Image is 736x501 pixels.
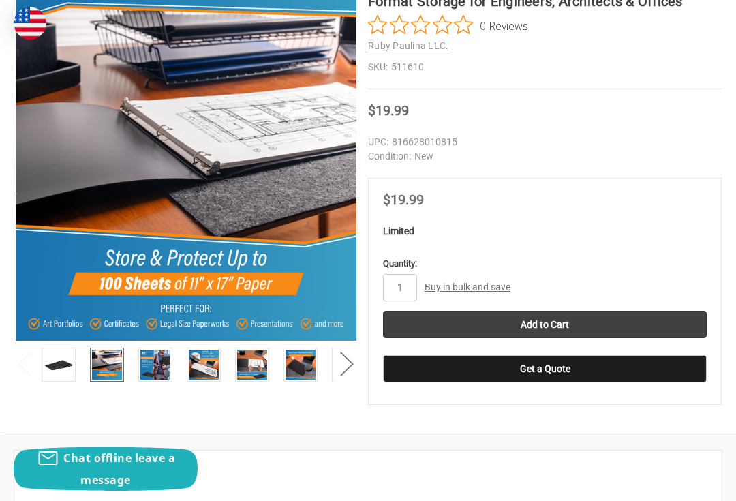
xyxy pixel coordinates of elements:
[14,7,46,40] img: duty and tax information for United States
[189,350,219,380] img: 11x17 1/2" Round Ring Poly Binder – Durable Large-Format Storage for Engineers, Architects & Offices
[383,224,707,239] p: Limited
[11,344,38,385] button: Previous
[368,60,388,74] dt: SKU:
[333,344,361,385] button: Next
[368,135,722,149] dd: 816628010815
[368,149,411,164] dt: Condition:
[624,464,736,501] iframe: Google Customer Reviews
[29,465,707,485] h2: Description
[383,355,707,382] button: Get a Quote
[368,102,409,119] span: $19.99
[92,350,122,380] img: 11x17 1/2" Round Ring Poly Binder – Durable Large-Format Storage for Engineers, Architects & Offices
[44,350,74,380] img: 11x17 1/2" Round Ring Poly Binder – Durable Large-Format Storage for Engineers, Architects & Offices
[480,15,528,35] span: 0 Reviews
[14,447,198,491] button: Chat offline leave a message
[383,257,707,271] label: Quantity:
[368,15,528,35] button: Rated 0 out of 5 stars from 0 reviews. Jump to reviews.
[368,60,722,74] dd: 511610
[140,350,170,380] img: 11x17 1/2" Round Ring Poly Binder – Durable Large-Format Storage for Engineers, Architects & Offices
[383,311,707,338] input: Add to Cart
[63,451,175,487] span: Chat offline leave a message
[237,350,267,380] img: 11x17 1/2" Round Ring Poly Binder – Durable Large-Format Storage for Engineers, Architects & Offices
[368,135,388,149] dt: UPC:
[286,350,316,380] img: 11x17 1/2" Round Ring Poly Binder – Durable Large-Format Storage for Engineers, Architects & Offices
[383,192,424,208] span: $19.99
[368,149,722,164] dd: New
[368,40,448,51] a: Ruby Paulina LLC.
[425,282,510,292] a: Buy in bulk and save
